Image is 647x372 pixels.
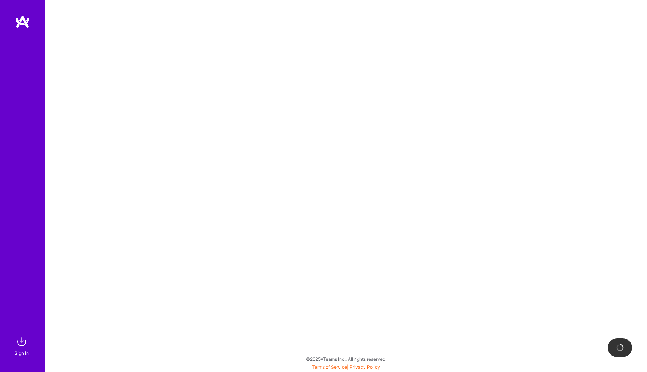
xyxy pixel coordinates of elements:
[16,334,29,357] a: sign inSign In
[15,15,30,28] img: logo
[312,364,347,370] a: Terms of Service
[350,364,380,370] a: Privacy Policy
[312,364,380,370] span: |
[616,343,625,352] img: loading
[15,349,29,357] div: Sign In
[45,349,647,368] div: © 2025 ATeams Inc., All rights reserved.
[14,334,29,349] img: sign in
